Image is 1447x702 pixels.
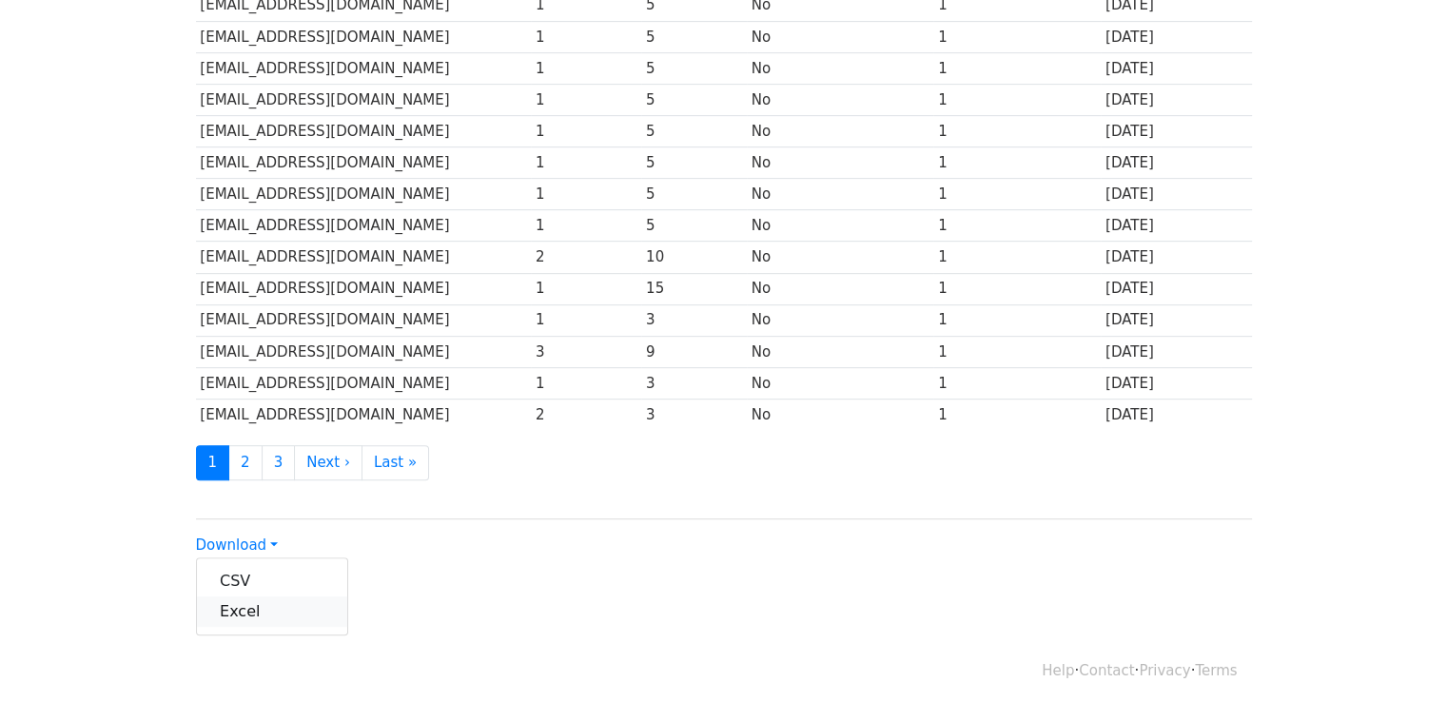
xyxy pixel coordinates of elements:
td: 1 [933,210,1101,242]
td: 5 [641,179,747,210]
td: No [747,399,933,430]
td: 1 [933,52,1101,84]
td: 1 [531,147,641,179]
td: No [747,147,933,179]
td: 1 [933,116,1101,147]
a: Terms [1195,662,1237,679]
td: [DATE] [1101,210,1251,242]
td: 1 [531,52,641,84]
td: 5 [641,147,747,179]
td: [EMAIL_ADDRESS][DOMAIN_NAME] [196,304,532,336]
a: Help [1042,662,1074,679]
td: [DATE] [1101,304,1251,336]
td: [DATE] [1101,179,1251,210]
a: Next › [294,445,362,480]
td: 5 [641,52,747,84]
a: Excel [197,596,347,627]
td: [DATE] [1101,399,1251,430]
td: No [747,273,933,304]
td: [EMAIL_ADDRESS][DOMAIN_NAME] [196,21,532,52]
td: No [747,336,933,367]
td: 1 [933,84,1101,115]
td: 1 [531,304,641,336]
td: No [747,52,933,84]
td: 3 [641,399,747,430]
a: Contact [1079,662,1134,679]
td: 3 [531,336,641,367]
td: 1 [933,304,1101,336]
a: 1 [196,445,230,480]
a: 3 [262,445,296,480]
td: [EMAIL_ADDRESS][DOMAIN_NAME] [196,52,532,84]
td: [EMAIL_ADDRESS][DOMAIN_NAME] [196,147,532,179]
td: [EMAIL_ADDRESS][DOMAIN_NAME] [196,84,532,115]
td: 1 [531,179,641,210]
td: [DATE] [1101,147,1251,179]
a: Download [196,536,278,554]
td: [EMAIL_ADDRESS][DOMAIN_NAME] [196,179,532,210]
td: 1 [531,210,641,242]
td: 1 [933,179,1101,210]
td: [EMAIL_ADDRESS][DOMAIN_NAME] [196,242,532,273]
td: 9 [641,336,747,367]
td: [DATE] [1101,84,1251,115]
td: 1 [531,273,641,304]
td: [EMAIL_ADDRESS][DOMAIN_NAME] [196,336,532,367]
td: No [747,210,933,242]
td: No [747,367,933,399]
td: 1 [933,367,1101,399]
td: 10 [641,242,747,273]
td: 15 [641,273,747,304]
td: [EMAIL_ADDRESS][DOMAIN_NAME] [196,273,532,304]
td: No [747,242,933,273]
a: Privacy [1139,662,1190,679]
td: 3 [641,304,747,336]
td: 1 [531,367,641,399]
td: [DATE] [1101,336,1251,367]
td: No [747,84,933,115]
td: 1 [531,116,641,147]
td: 2 [531,242,641,273]
td: 5 [641,84,747,115]
td: [EMAIL_ADDRESS][DOMAIN_NAME] [196,210,532,242]
td: [DATE] [1101,367,1251,399]
td: No [747,116,933,147]
td: [EMAIL_ADDRESS][DOMAIN_NAME] [196,367,532,399]
td: No [747,21,933,52]
td: 5 [641,21,747,52]
a: 2 [228,445,263,480]
td: 1 [933,242,1101,273]
iframe: Chat Widget [1352,611,1447,702]
td: No [747,304,933,336]
td: 1 [933,399,1101,430]
td: 1 [933,336,1101,367]
td: [DATE] [1101,273,1251,304]
td: [DATE] [1101,21,1251,52]
td: 1 [531,84,641,115]
td: 1 [933,147,1101,179]
a: CSV [197,566,347,596]
td: 3 [641,367,747,399]
a: Last » [362,445,429,480]
td: No [747,179,933,210]
td: 1 [531,21,641,52]
td: 1 [933,21,1101,52]
td: 5 [641,210,747,242]
td: [DATE] [1101,116,1251,147]
td: [DATE] [1101,52,1251,84]
td: 5 [641,116,747,147]
td: [DATE] [1101,242,1251,273]
td: 2 [531,399,641,430]
td: [EMAIL_ADDRESS][DOMAIN_NAME] [196,399,532,430]
td: [EMAIL_ADDRESS][DOMAIN_NAME] [196,116,532,147]
td: 1 [933,273,1101,304]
